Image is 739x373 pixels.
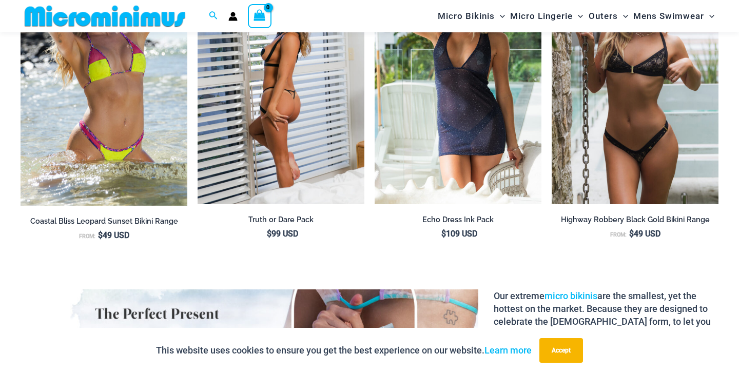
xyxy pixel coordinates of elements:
[156,343,532,358] p: This website uses cookies to ensure you get the best experience on our website.
[618,3,628,29] span: Menu Toggle
[267,229,298,239] bdi: 99 USD
[704,3,714,29] span: Menu Toggle
[21,5,189,28] img: MM SHOP LOGO FLAT
[434,2,718,31] nav: Site Navigation
[209,10,218,23] a: Search icon link
[198,215,364,228] a: Truth or Dare Pack
[375,215,541,225] h2: Echo Dress Ink Pack
[79,233,95,240] span: From:
[98,230,129,240] bdi: 49 USD
[267,229,271,239] span: $
[484,345,532,356] a: Learn more
[510,3,573,29] span: Micro Lingerie
[495,3,505,29] span: Menu Toggle
[21,217,187,226] h2: Coastal Bliss Leopard Sunset Bikini Range
[508,3,586,29] a: Micro LingerieMenu ToggleMenu Toggle
[441,229,446,239] span: $
[610,231,627,238] span: From:
[21,217,187,230] a: Coastal Bliss Leopard Sunset Bikini Range
[539,338,583,363] button: Accept
[228,12,238,21] a: Account icon link
[629,229,634,239] span: $
[573,3,583,29] span: Menu Toggle
[589,3,618,29] span: Outers
[441,229,477,239] bdi: 109 USD
[544,290,597,301] a: micro bikinis
[552,215,718,225] h2: Highway Robbery Black Gold Bikini Range
[98,230,103,240] span: $
[586,3,631,29] a: OutersMenu ToggleMenu Toggle
[435,3,508,29] a: Micro BikinisMenu ToggleMenu Toggle
[198,215,364,225] h2: Truth or Dare Pack
[438,3,495,29] span: Micro Bikinis
[248,4,271,28] a: View Shopping Cart, empty
[633,3,704,29] span: Mens Swimwear
[629,229,660,239] bdi: 49 USD
[375,215,541,228] a: Echo Dress Ink Pack
[552,215,718,228] a: Highway Robbery Black Gold Bikini Range
[631,3,717,29] a: Mens SwimwearMenu ToggleMenu Toggle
